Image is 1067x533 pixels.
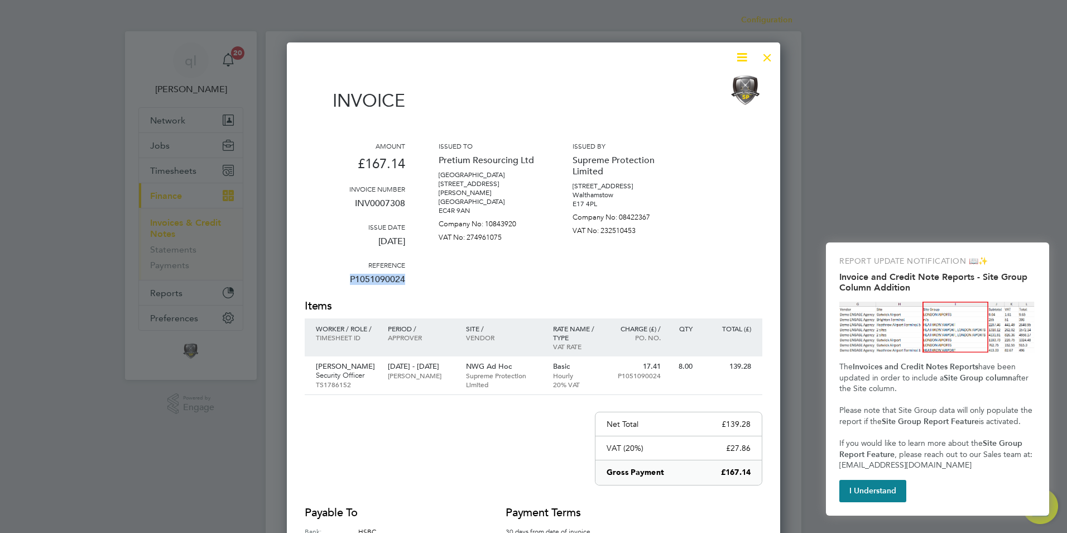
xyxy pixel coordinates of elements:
[553,342,602,351] p: VAT rate
[553,362,602,371] p: Basic
[612,324,661,333] p: Charge (£) /
[704,324,751,333] p: Total (£)
[721,467,751,478] p: £167.14
[607,443,643,453] p: VAT (20%)
[573,182,673,191] p: [STREET_ADDRESS]
[612,362,661,371] p: 17.41
[388,371,454,380] p: [PERSON_NAME]
[439,215,539,229] p: Company No: 10843920
[612,371,661,380] p: P1051090024
[305,260,405,269] h3: Reference
[612,333,661,342] p: Po. No.
[305,150,405,184] p: £167.14
[553,324,602,342] p: Rate name / type
[553,380,602,389] p: 20% VAT
[305,269,405,298] p: P1051090024
[882,417,979,426] strong: Site Group Report Feature
[388,333,454,342] p: Approver
[305,231,405,260] p: [DATE]
[439,179,539,197] p: [STREET_ADDRESS][PERSON_NAME]
[573,141,673,150] h3: Issued by
[853,362,978,372] strong: Invoices and Credit Notes Reports
[305,193,405,222] p: INV0007308
[826,242,1049,516] div: Invoice and Credit Note Reports - Site Group Column Addition
[839,450,1035,470] span: , please reach out to our Sales team at: [EMAIL_ADDRESS][DOMAIN_NAME]
[722,419,751,429] p: £139.28
[439,141,539,150] h3: Issued to
[839,406,1035,426] span: Please note that Site Group data will only populate the report if the
[839,362,853,372] span: The
[305,222,405,231] h3: Issue date
[839,256,1036,267] p: REPORT UPDATE NOTIFICATION 📖✨
[305,90,405,111] h1: Invoice
[388,362,454,371] p: [DATE] - [DATE]
[439,150,539,170] p: Pretium Resourcing Ltd
[305,141,405,150] h3: Amount
[607,419,638,429] p: Net Total
[704,362,751,371] p: 139.28
[439,197,539,206] p: [GEOGRAPHIC_DATA]
[316,362,377,371] p: [PERSON_NAME]
[388,324,454,333] p: Period /
[316,333,377,342] p: Timesheet ID
[305,505,472,521] h2: Payable to
[573,191,673,199] p: Walthamstow
[672,324,693,333] p: QTY
[839,302,1036,353] img: Site Group Column in Invoices Report
[839,439,1025,459] strong: Site Group Report Feature
[944,373,1012,383] strong: Site Group column
[573,150,673,182] p: Supreme Protection Limited
[466,362,542,371] p: NWG Ad Hoc
[506,505,606,521] h2: Payment terms
[439,229,539,242] p: VAT No: 274961075
[839,439,983,448] span: If you would like to learn more about the
[729,73,762,107] img: supremeprotection-logo-remittance.png
[839,272,1036,293] h2: Invoice and Credit Note Reports - Site Group Column Addition
[316,380,377,389] p: TS1786152
[839,362,1018,383] span: have been updated in order to include a
[979,417,1021,426] span: is activated.
[305,184,405,193] h3: Invoice number
[553,371,602,380] p: Hourly
[316,324,377,333] p: Worker / Role /
[839,480,906,502] button: I Understand
[672,362,693,371] p: 8.00
[305,298,762,314] h2: Items
[466,333,542,342] p: Vendor
[607,467,664,478] p: Gross Payment
[439,206,539,215] p: EC4R 9AN
[439,170,539,179] p: [GEOGRAPHIC_DATA]
[316,371,377,380] p: Security Officer
[573,199,673,208] p: E17 4PL
[573,222,673,235] p: VAT No: 232510453
[466,324,542,333] p: Site /
[573,208,673,222] p: Company No: 08422367
[466,371,542,389] p: Supreme Protection Limited
[726,443,751,453] p: £27.86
